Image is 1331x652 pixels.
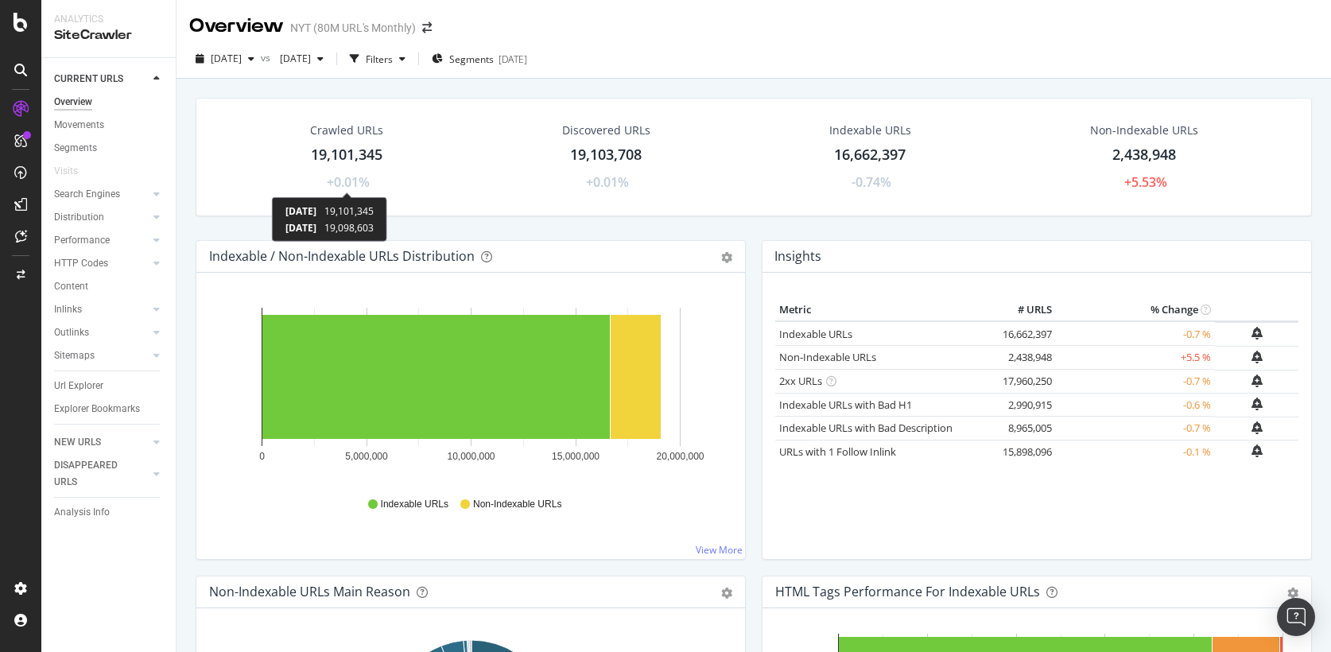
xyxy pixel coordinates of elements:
[274,52,311,65] span: 2025 Sep. 1st
[54,117,104,134] div: Movements
[54,140,97,157] div: Segments
[779,444,896,459] a: URLs with 1 Follow Inlink
[1056,440,1215,464] td: -0.1 %
[779,327,852,341] a: Indexable URLs
[327,173,370,192] div: +0.01%
[381,498,448,511] span: Indexable URLs
[1124,173,1167,192] div: +5.53%
[54,186,120,203] div: Search Engines
[656,451,704,462] text: 20,000,000
[1251,444,1263,457] div: bell-plus
[54,26,163,45] div: SiteCrawler
[473,498,561,511] span: Non-Indexable URLs
[311,145,382,165] div: 19,101,345
[1056,417,1215,440] td: -0.7 %
[570,145,642,165] div: 19,103,708
[54,324,149,341] a: Outlinks
[189,46,261,72] button: [DATE]
[209,298,733,483] svg: A chart.
[1251,351,1263,363] div: bell-plus
[447,451,495,462] text: 10,000,000
[774,246,821,267] h4: Insights
[1090,122,1198,138] div: Non-Indexable URLs
[54,255,108,272] div: HTTP Codes
[54,255,149,272] a: HTTP Codes
[54,347,95,364] div: Sitemaps
[1287,588,1298,599] div: gear
[54,301,82,318] div: Inlinks
[552,451,600,462] text: 15,000,000
[54,457,134,491] div: DISAPPEARED URLS
[992,321,1056,346] td: 16,662,397
[310,122,383,138] div: Crawled URLs
[343,46,412,72] button: Filters
[54,401,165,417] a: Explorer Bookmarks
[992,370,1056,394] td: 17,960,250
[775,584,1040,600] div: HTML Tags Performance for Indexable URLs
[721,252,732,263] div: gear
[54,301,149,318] a: Inlinks
[779,398,912,412] a: Indexable URLs with Bad H1
[54,278,88,295] div: Content
[324,221,374,235] span: 19,098,603
[992,298,1056,322] th: # URLS
[54,324,89,341] div: Outlinks
[54,94,165,111] a: Overview
[54,378,103,394] div: Url Explorer
[779,421,953,435] a: Indexable URLs with Bad Description
[1056,393,1215,417] td: -0.6 %
[54,140,165,157] a: Segments
[54,232,149,249] a: Performance
[1056,370,1215,394] td: -0.7 %
[54,378,165,394] a: Url Explorer
[992,346,1056,370] td: 2,438,948
[1251,398,1263,410] div: bell-plus
[586,173,629,192] div: +0.01%
[696,543,743,557] a: View More
[324,204,374,218] span: 19,101,345
[54,434,101,451] div: NEW URLS
[54,504,110,521] div: Analysis Info
[54,457,149,491] a: DISAPPEARED URLS
[54,434,149,451] a: NEW URLS
[499,52,527,66] div: [DATE]
[54,278,165,295] a: Content
[189,13,284,40] div: Overview
[425,46,534,72] button: Segments[DATE]
[54,209,104,226] div: Distribution
[562,122,650,138] div: Discovered URLs
[1277,598,1315,636] div: Open Intercom Messenger
[285,204,316,218] span: [DATE]
[290,20,416,36] div: NYT (80M URL's Monthly)
[54,186,149,203] a: Search Engines
[259,451,265,462] text: 0
[779,350,876,364] a: Non-Indexable URLs
[992,393,1056,417] td: 2,990,915
[54,163,94,180] a: Visits
[54,71,149,87] a: CURRENT URLS
[992,417,1056,440] td: 8,965,005
[1056,321,1215,346] td: -0.7 %
[721,588,732,599] div: gear
[54,117,165,134] a: Movements
[54,71,123,87] div: CURRENT URLS
[54,13,163,26] div: Analytics
[209,248,475,264] div: Indexable / Non-Indexable URLs Distribution
[1251,375,1263,387] div: bell-plus
[54,504,165,521] a: Analysis Info
[1251,327,1263,340] div: bell-plus
[211,52,242,65] span: 2025 Sep. 24th
[285,221,316,235] span: [DATE]
[261,51,274,64] span: vs
[992,440,1056,464] td: 15,898,096
[1251,421,1263,434] div: bell-plus
[1056,346,1215,370] td: +5.5 %
[54,209,149,226] a: Distribution
[366,52,393,66] div: Filters
[209,584,410,600] div: Non-Indexable URLs Main Reason
[54,163,78,180] div: Visits
[1112,145,1176,165] div: 2,438,948
[1056,298,1215,322] th: % Change
[852,173,891,192] div: -0.74%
